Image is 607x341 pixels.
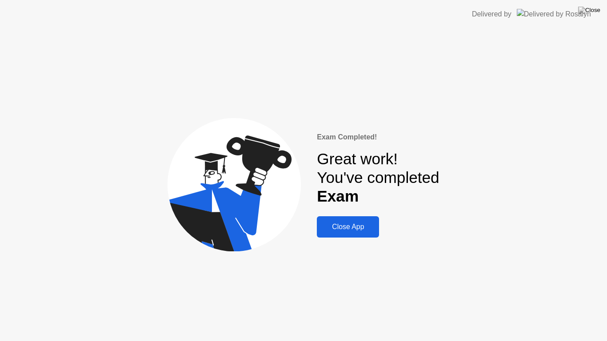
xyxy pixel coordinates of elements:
div: Delivered by [472,9,511,20]
b: Exam [317,187,359,205]
img: Close [578,7,600,14]
button: Close App [317,216,379,238]
img: Delivered by Rosalyn [517,9,591,19]
div: Great work! You've completed [317,150,439,206]
div: Close App [319,223,376,231]
div: Exam Completed! [317,132,439,143]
